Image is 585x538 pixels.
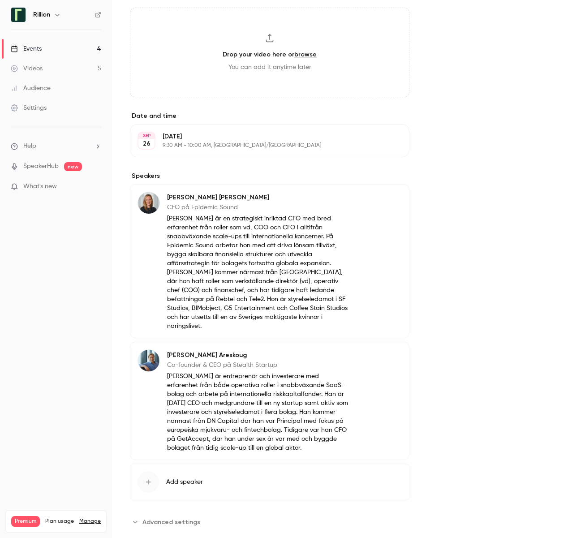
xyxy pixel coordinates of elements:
[138,133,155,139] div: SEP
[11,142,101,151] li: help-dropdown-opener
[294,51,317,58] a: browse
[23,182,57,191] span: What's new
[11,44,42,53] div: Events
[167,203,351,212] p: CFO på Epidemic Sound
[11,64,43,73] div: Videos
[45,518,74,525] span: Plan usage
[130,342,409,460] div: Rasmus Areskoug[PERSON_NAME] AreskougCo-founder & CEO på Stealth Startup[PERSON_NAME] är entrepre...
[167,372,351,452] p: [PERSON_NAME] är entreprenör och investerare med erfarenhet från både operativa roller i snabbväx...
[11,8,26,22] img: Rillion
[138,192,159,214] img: Sara Börsvik
[143,139,151,148] p: 26
[167,361,351,370] p: Co-founder & CEO på Stealth Startup
[163,142,362,149] p: 9:30 AM - 10:00 AM, [GEOGRAPHIC_DATA]/[GEOGRAPHIC_DATA]
[79,518,101,525] a: Manage
[130,112,409,121] label: Date and time
[23,142,36,151] span: Help
[223,50,317,59] h3: Drop your video here or
[167,214,351,331] p: [PERSON_NAME] är en strategiskt inriktad CFO med bred erfarenhet från roller som vd, COO och CFO ...
[167,351,351,360] p: [PERSON_NAME] Areskoug
[11,84,51,93] div: Audience
[130,172,409,181] label: Speakers
[130,464,409,500] button: Add speaker
[142,517,200,527] span: Advanced settings
[11,516,40,527] span: Premium
[33,10,50,19] h6: Rillion
[23,162,59,171] a: SpeakerHub
[130,515,409,529] section: Advanced settings
[130,184,409,338] div: Sara Börsvik[PERSON_NAME] [PERSON_NAME]CFO på Epidemic Sound[PERSON_NAME] är en strategiskt inrik...
[64,162,82,171] span: new
[228,63,311,72] span: You can add it anytime later
[138,350,159,371] img: Rasmus Areskoug
[163,132,362,141] p: [DATE]
[11,103,47,112] div: Settings
[167,193,351,202] p: [PERSON_NAME] [PERSON_NAME]
[130,515,206,529] button: Advanced settings
[166,478,203,486] span: Add speaker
